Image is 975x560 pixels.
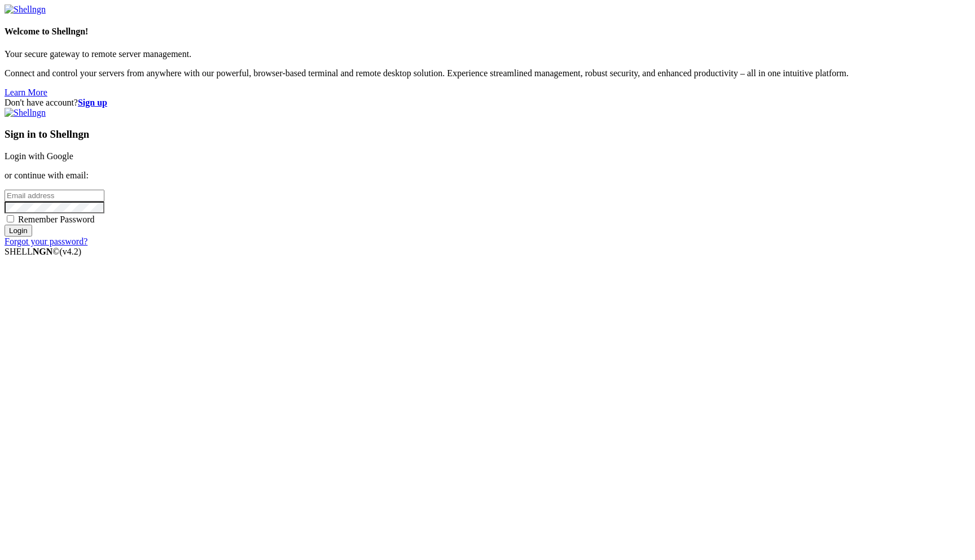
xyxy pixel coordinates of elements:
p: Your secure gateway to remote server management. [5,49,970,59]
p: Connect and control your servers from anywhere with our powerful, browser-based terminal and remo... [5,68,970,78]
h3: Sign in to Shellngn [5,128,970,141]
span: SHELL © [5,247,81,256]
h4: Welcome to Shellngn! [5,27,970,37]
span: 4.2.0 [60,247,82,256]
a: Learn More [5,88,47,97]
img: Shellngn [5,5,46,15]
input: Login [5,225,32,237]
span: Remember Password [18,215,95,224]
a: Forgot your password? [5,237,87,246]
a: Login with Google [5,151,73,161]
div: Don't have account? [5,98,970,108]
input: Remember Password [7,215,14,222]
a: Sign up [78,98,107,107]
b: NGN [33,247,53,256]
input: Email address [5,190,104,202]
img: Shellngn [5,108,46,118]
p: or continue with email: [5,170,970,181]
